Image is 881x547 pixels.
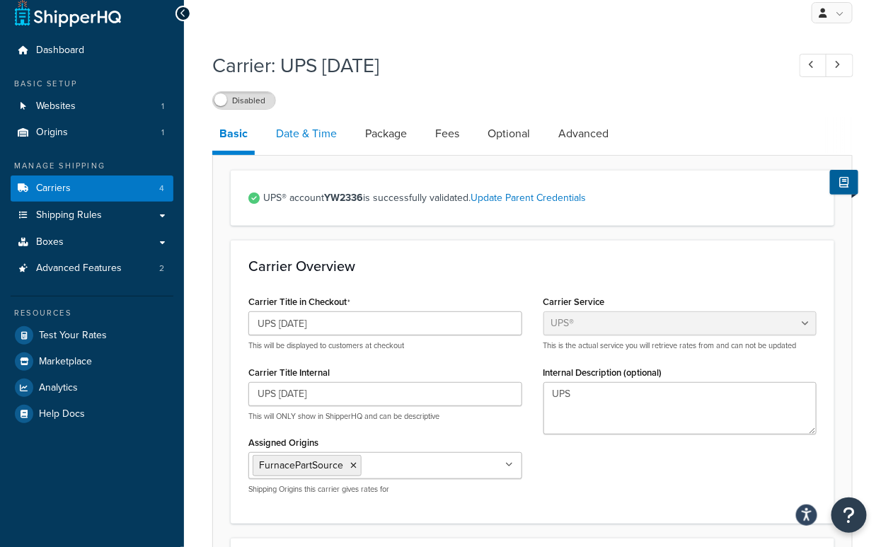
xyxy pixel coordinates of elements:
span: 2 [159,263,164,275]
a: Help Docs [11,401,173,427]
span: 4 [159,183,164,195]
label: Carrier Title Internal [248,367,330,378]
a: Websites1 [11,93,173,120]
a: Analytics [11,375,173,401]
a: Advanced [551,117,616,151]
span: FurnacePartSource [259,458,343,473]
a: Fees [428,117,466,151]
label: Carrier Service [543,296,605,307]
span: Analytics [39,382,78,394]
label: Assigned Origins [248,437,318,448]
span: UPS® account is successfully validated. [263,188,817,208]
span: Advanced Features [36,263,122,275]
a: Marketplace [11,349,173,374]
p: This will ONLY show in ShipperHQ and can be descriptive [248,411,522,422]
span: Test Your Rates [39,330,107,342]
p: This is the actual service you will retrieve rates from and can not be updated [543,340,817,351]
span: Websites [36,100,76,113]
li: Origins [11,120,173,146]
span: Shipping Rules [36,209,102,221]
span: Carriers [36,183,71,195]
li: Carriers [11,175,173,202]
span: 1 [161,127,164,139]
button: Open Resource Center [831,497,867,533]
a: Shipping Rules [11,202,173,229]
a: Next Record [826,54,853,77]
span: Origins [36,127,68,139]
li: Websites [11,93,173,120]
span: Help Docs [39,408,85,420]
textarea: UPS [543,382,817,434]
span: Boxes [36,236,64,248]
strong: YW2336 [324,190,363,205]
a: Dashboard [11,38,173,64]
span: Dashboard [36,45,84,57]
a: Previous Record [800,54,827,77]
label: Internal Description (optional) [543,367,662,378]
a: Date & Time [269,117,344,151]
button: Show Help Docs [830,170,858,195]
div: Resources [11,307,173,319]
a: Package [358,117,414,151]
p: Shipping Origins this carrier gives rates for [248,484,522,495]
a: Optional [480,117,537,151]
a: Boxes [11,229,173,255]
span: Marketplace [39,356,92,368]
p: This will be displayed to customers at checkout [248,340,522,351]
h1: Carrier: UPS [DATE] [212,52,773,79]
span: 1 [161,100,164,113]
div: Manage Shipping [11,160,173,172]
a: Advanced Features2 [11,255,173,282]
li: Advanced Features [11,255,173,282]
a: Basic [212,117,255,155]
div: Basic Setup [11,78,173,90]
label: Disabled [213,92,275,109]
a: Test Your Rates [11,323,173,348]
label: Carrier Title in Checkout [248,296,350,308]
a: Update Parent Credentials [471,190,586,205]
h3: Carrier Overview [248,258,817,274]
a: Origins1 [11,120,173,146]
a: Carriers4 [11,175,173,202]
